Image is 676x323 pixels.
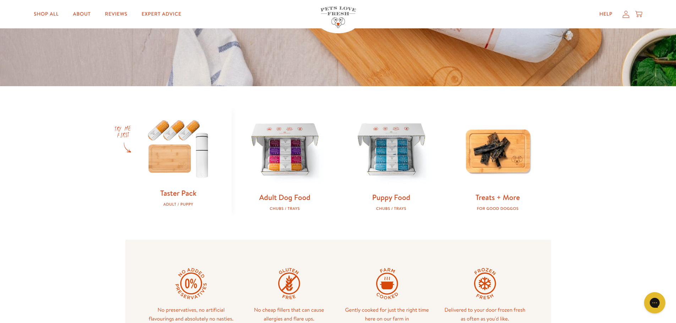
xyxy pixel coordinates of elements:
[67,7,96,21] a: About
[28,7,64,21] a: Shop All
[476,192,520,202] a: Treats + More
[137,202,220,207] div: Adult / Puppy
[320,6,356,28] img: Pets Love Fresh
[372,192,410,202] a: Puppy Food
[594,7,618,21] a: Help
[641,290,669,316] iframe: Gorgias live chat messenger
[456,206,540,211] div: For good doggos
[350,206,433,211] div: Chubs / Trays
[136,7,187,21] a: Expert Advice
[243,206,327,211] div: Chubs / Trays
[259,192,310,202] a: Adult Dog Food
[99,7,133,21] a: Reviews
[160,188,196,198] a: Taster Pack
